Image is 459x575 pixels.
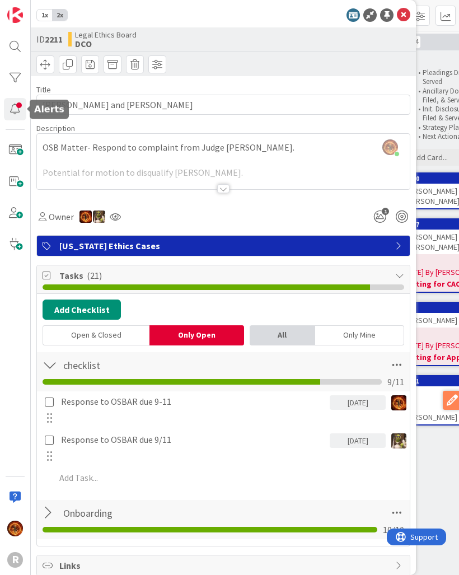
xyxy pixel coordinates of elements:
[36,123,75,133] span: Description
[49,210,74,223] span: Owner
[61,395,325,408] p: Response to OSBAR due 9-11
[34,104,64,115] h5: Alerts
[79,211,92,223] img: TR
[59,503,288,523] input: Add Checklist...
[59,239,390,253] span: [US_STATE] Ethics Cases
[59,355,288,375] input: Add Checklist...
[45,34,63,45] b: 2211
[250,325,315,345] div: All
[43,325,149,345] div: Open & Closed
[412,152,448,162] span: Add Card...
[412,35,421,49] span: 4
[382,208,389,215] span: 1
[315,325,404,345] div: Only Mine
[37,10,52,21] span: 1x
[52,10,67,21] span: 2x
[24,2,51,15] span: Support
[61,433,325,446] p: Response to OSBAR due 9/11
[75,39,137,48] b: DCO
[43,141,404,154] p: OSB Matter- Respond to complaint from Judge [PERSON_NAME].
[87,270,102,281] span: ( 21 )
[59,559,390,572] span: Links
[383,523,404,536] span: 10 / 10
[7,552,23,568] div: R
[391,395,406,410] img: TR
[36,32,63,46] span: ID
[330,395,386,410] div: [DATE]
[36,95,410,115] input: type card name here...
[75,30,137,39] span: Legal Ethics Board
[59,269,390,282] span: Tasks
[36,85,51,95] label: Title
[149,325,243,345] div: Only Open
[7,521,23,536] img: TR
[391,433,406,448] img: DG
[382,139,398,155] img: qI5hJsooawwjOyWciXl8OqYCuDubXBMf.jpg
[330,433,386,448] div: [DATE]
[7,7,23,23] img: Visit kanbanzone.com
[387,375,404,389] span: 9 / 11
[43,300,121,320] button: Add Checklist
[93,211,105,223] img: DG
